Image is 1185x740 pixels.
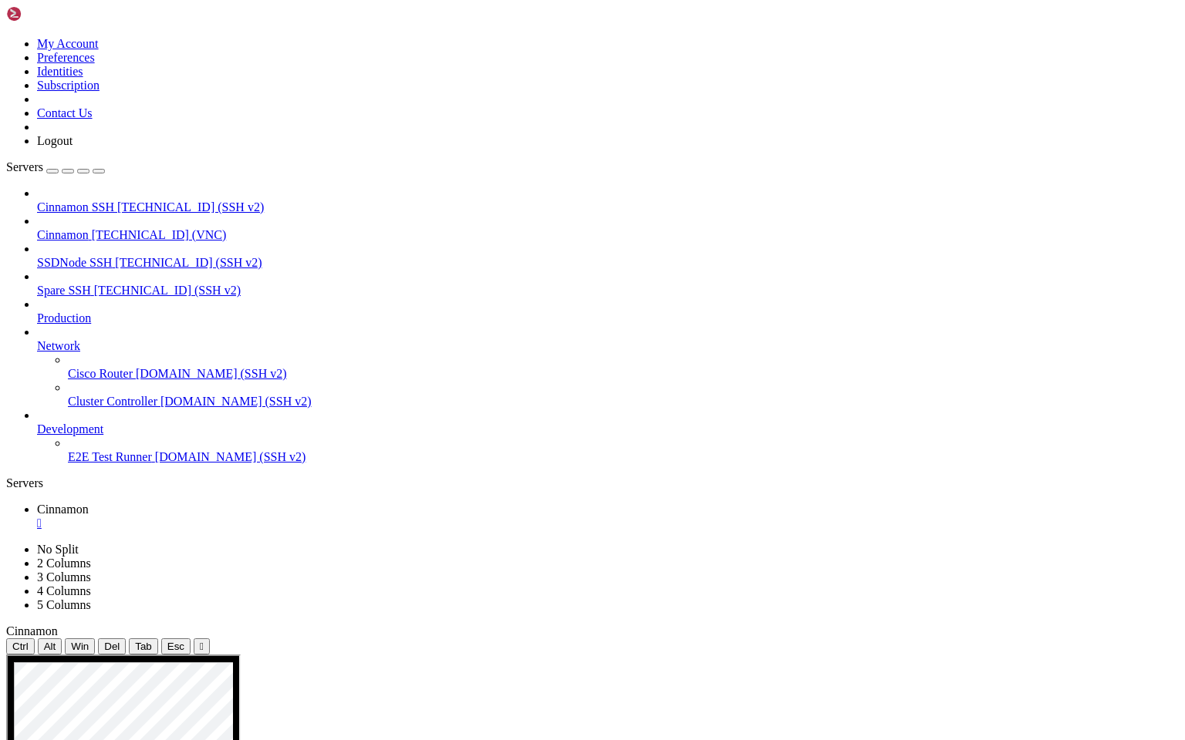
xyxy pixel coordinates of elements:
[68,395,157,408] span: Cluster Controller
[37,311,91,325] span: Production
[37,543,79,556] a: No Split
[37,200,1179,214] a: Cinnamon SSH [TECHNICAL_ID] (SSH v2)
[68,395,1179,409] a: Cluster Controller [DOMAIN_NAME] (SSH v2)
[117,200,264,214] span: [TECHNICAL_ID] (SSH v2)
[38,638,62,654] button: Alt
[37,228,1179,242] a: Cinnamon [TECHNICAL_ID] (VNC)
[37,284,91,297] span: Spare SSH
[37,298,1179,325] li: Production
[167,641,184,652] span: Esc
[155,450,306,463] span: [DOMAIN_NAME] (SSH v2)
[37,256,1179,270] a: SSDNode SSH [TECHNICAL_ID] (SSH v2)
[37,134,73,147] a: Logout
[37,598,91,611] a: 5 Columns
[68,367,1179,381] a: Cisco Router [DOMAIN_NAME] (SSH v2)
[161,638,191,654] button: Esc
[37,503,1179,530] a: Cinnamon
[37,79,100,92] a: Subscription
[37,339,80,352] span: Network
[194,638,210,654] button: 
[44,641,56,652] span: Alt
[37,325,1179,409] li: Network
[37,584,91,597] a: 4 Columns
[37,51,95,64] a: Preferences
[92,228,227,241] span: [TECHNICAL_ID] (VNC)
[37,422,103,436] span: Development
[37,106,93,119] a: Contact Us
[71,641,89,652] span: Win
[200,641,204,652] div: 
[68,450,1179,464] a: E2E Test Runner [DOMAIN_NAME] (SSH v2)
[135,641,152,652] span: Tab
[6,6,95,22] img: Shellngn
[136,367,287,380] span: [DOMAIN_NAME] (SSH v2)
[12,641,29,652] span: Ctrl
[37,311,1179,325] a: Production
[37,214,1179,242] li: Cinnamon [TECHNICAL_ID] (VNC)
[94,284,241,297] span: [TECHNICAL_ID] (SSH v2)
[68,436,1179,464] li: E2E Test Runner [DOMAIN_NAME] (SSH v2)
[115,256,262,269] span: [TECHNICAL_ID] (SSH v2)
[37,242,1179,270] li: SSDNode SSH [TECHNICAL_ID] (SSH v2)
[160,395,312,408] span: [DOMAIN_NAME] (SSH v2)
[6,476,1179,490] div: Servers
[37,409,1179,464] li: Development
[37,557,91,570] a: 2 Columns
[37,516,1179,530] a: 
[129,638,158,654] button: Tab
[104,641,120,652] span: Del
[37,503,89,516] span: Cinnamon
[6,160,43,173] span: Servers
[6,160,105,173] a: Servers
[37,37,99,50] a: My Account
[37,422,1179,436] a: Development
[68,450,152,463] span: E2E Test Runner
[65,638,95,654] button: Win
[37,570,91,584] a: 3 Columns
[37,228,89,241] span: Cinnamon
[68,367,133,380] span: Cisco Router
[37,270,1179,298] li: Spare SSH [TECHNICAL_ID] (SSH v2)
[6,638,35,654] button: Ctrl
[68,381,1179,409] li: Cluster Controller [DOMAIN_NAME] (SSH v2)
[37,200,114,214] span: Cinnamon SSH
[37,187,1179,214] li: Cinnamon SSH [TECHNICAL_ID] (SSH v2)
[37,339,1179,353] a: Network
[37,256,112,269] span: SSDNode SSH
[68,353,1179,381] li: Cisco Router [DOMAIN_NAME] (SSH v2)
[6,624,58,637] span: Cinnamon
[37,284,1179,298] a: Spare SSH [TECHNICAL_ID] (SSH v2)
[98,638,126,654] button: Del
[37,65,83,78] a: Identities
